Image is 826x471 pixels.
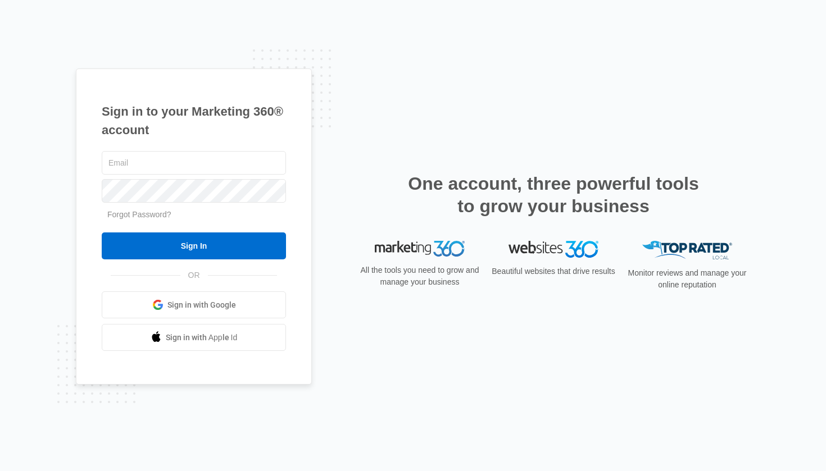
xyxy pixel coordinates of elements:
[166,332,238,344] span: Sign in with Apple Id
[491,266,616,277] p: Beautiful websites that drive results
[509,241,598,257] img: Websites 360
[102,291,286,318] a: Sign in with Google
[405,172,702,217] h2: One account, three powerful tools to grow your business
[180,269,208,281] span: OR
[167,299,236,311] span: Sign in with Google
[375,241,465,257] img: Marketing 360
[102,151,286,175] input: Email
[107,210,171,219] a: Forgot Password?
[102,324,286,351] a: Sign in with Apple Id
[102,232,286,259] input: Sign In
[642,241,732,259] img: Top Rated Local
[624,267,750,291] p: Monitor reviews and manage your online reputation
[357,264,483,288] p: All the tools you need to grow and manage your business
[102,102,286,139] h1: Sign in to your Marketing 360® account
